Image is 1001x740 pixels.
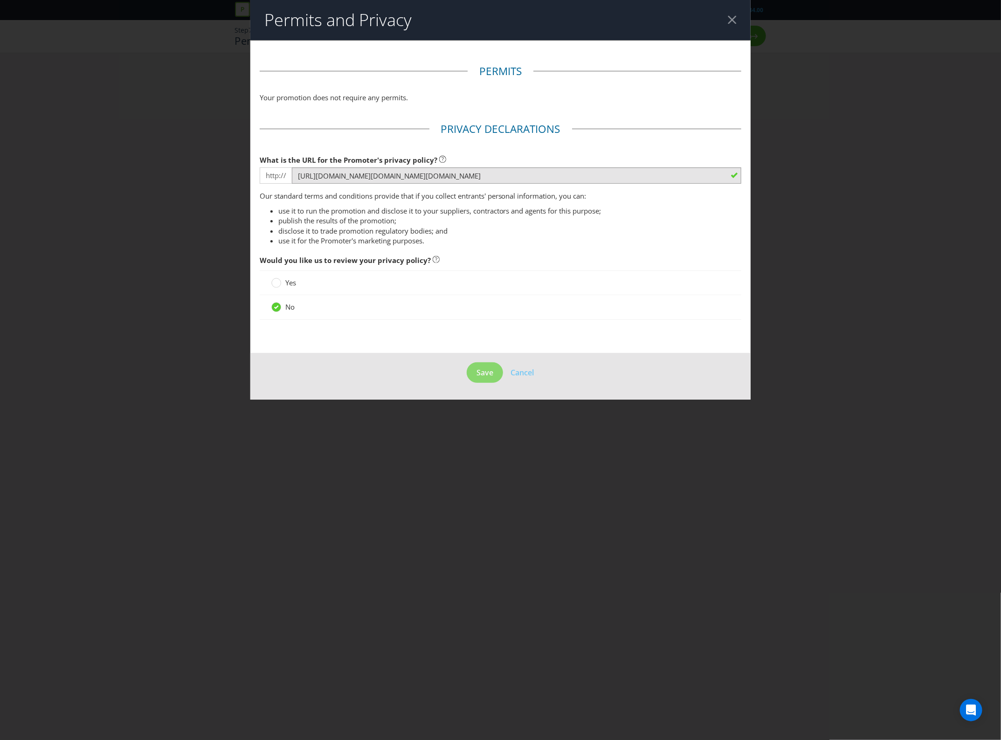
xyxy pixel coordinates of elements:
[468,64,533,79] legend: Permits
[278,206,742,216] li: use it to run the promotion and disclose it to your suppliers, contractors and agents for this pu...
[285,278,296,287] span: Yes
[278,216,742,226] li: publish the results of the promotion;
[260,256,431,265] span: Would you like us to review your privacy policy?
[260,155,437,165] span: What is the URL for the Promoter's privacy policy?
[285,302,295,311] span: No
[429,122,572,137] legend: Privacy Declarations
[467,362,503,383] button: Save
[278,226,742,236] li: disclose it to trade promotion regulatory bodies; and
[511,367,534,378] span: Cancel
[260,167,292,184] span: http://
[510,367,534,379] button: Cancel
[476,367,493,378] span: Save
[260,93,742,103] p: Your promotion does not require any permits.
[278,236,742,246] li: use it for the Promoter's marketing purposes.
[960,699,982,721] div: Open Intercom Messenger
[264,11,412,29] h2: Permits and Privacy
[260,191,742,201] p: Our standard terms and conditions provide that if you collect entrants' personal information, you...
